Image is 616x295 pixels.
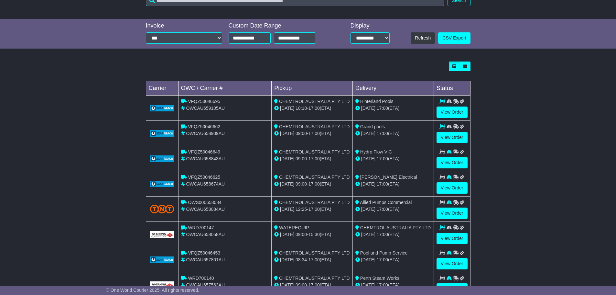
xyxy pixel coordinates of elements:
[296,106,307,111] span: 10:18
[355,206,431,213] div: (ETA)
[150,205,174,213] img: TNT_Domestic.png
[355,130,431,137] div: (ETA)
[361,156,375,161] span: [DATE]
[188,225,214,230] span: WRD700147
[355,155,431,162] div: (ETA)
[280,282,294,288] span: [DATE]
[355,231,431,238] div: (ETA)
[360,175,417,180] span: [PERSON_NAME] Electrical
[360,250,407,255] span: Pool and Pump Service
[150,256,174,263] img: GetCarrierServiceLogo
[377,106,388,111] span: 17:00
[360,276,399,281] span: Perth Steam Works
[437,107,468,118] a: View Order
[272,81,353,96] td: Pickup
[377,181,388,187] span: 17:00
[437,208,468,219] a: View Order
[280,181,294,187] span: [DATE]
[360,200,412,205] span: Allied Pumps Commercial
[279,225,309,230] span: WATEREQUIP
[188,175,220,180] span: VFQZ50046625
[361,181,375,187] span: [DATE]
[274,206,350,213] div: - (ETA)
[280,131,294,136] span: [DATE]
[438,32,470,44] a: CSV Export
[377,131,388,136] span: 17:00
[352,81,434,96] td: Delivery
[274,105,350,112] div: - (ETA)
[150,155,174,162] img: GetCarrierServiceLogo
[279,175,350,180] span: CHEMTROL AUSTRALIA PTY LTD
[274,130,350,137] div: - (ETA)
[146,22,222,29] div: Invoice
[150,130,174,137] img: GetCarrierServiceLogo
[437,182,468,194] a: View Order
[437,283,468,295] a: View Order
[279,276,350,281] span: CHEMTROL AUSTRALIA PTY LTD
[280,207,294,212] span: [DATE]
[186,106,225,111] span: OWCAU659105AU
[434,81,470,96] td: Status
[186,282,225,288] span: OWCAU657563AU
[361,257,375,262] span: [DATE]
[360,225,431,230] span: CHEMTROL AUSTRALIA PTY LTD
[188,149,220,154] span: VFQZ50046649
[150,181,174,187] img: GetCarrierServiceLogo
[188,124,220,129] span: VFQZ50046662
[188,200,222,205] span: OWS000658084
[280,232,294,237] span: [DATE]
[279,250,350,255] span: CHEMTROL AUSTRALIA PTY LTD
[437,233,468,244] a: View Order
[437,258,468,269] a: View Order
[186,257,225,262] span: OWCAU657801AU
[308,181,320,187] span: 17:00
[361,106,375,111] span: [DATE]
[355,105,431,112] div: (ETA)
[296,207,307,212] span: 12:25
[188,276,214,281] span: WRD700140
[279,200,350,205] span: CHEMTROL AUSTRALIA PTY LTD
[274,282,350,289] div: - (ETA)
[377,156,388,161] span: 17:00
[308,257,320,262] span: 17:00
[274,256,350,263] div: - (ETA)
[361,207,375,212] span: [DATE]
[279,124,350,129] span: CHEMTROL AUSTRALIA PTY LTD
[280,257,294,262] span: [DATE]
[361,232,375,237] span: [DATE]
[308,156,320,161] span: 17:00
[377,207,388,212] span: 17:00
[437,132,468,143] a: View Order
[186,156,225,161] span: OWCAU658843AU
[411,32,435,44] button: Refresh
[360,99,394,104] span: Hinterland Pools
[280,106,294,111] span: [DATE]
[188,250,220,255] span: VFQZ50046453
[229,22,332,29] div: Custom Date Range
[361,282,375,288] span: [DATE]
[274,231,350,238] div: - (ETA)
[360,124,385,129] span: Grand pools
[274,181,350,187] div: - (ETA)
[186,207,225,212] span: OWCAU658084AU
[150,281,174,289] img: GetCarrierServiceLogo
[308,232,320,237] span: 15:30
[296,181,307,187] span: 09:00
[279,99,350,104] span: CHEMTROL AUSTRALIA PTY LTD
[279,149,350,154] span: CHEMTROL AUSTRALIA PTY LTD
[150,231,174,238] img: GetCarrierServiceLogo
[280,156,294,161] span: [DATE]
[308,131,320,136] span: 17:00
[150,105,174,111] img: GetCarrierServiceLogo
[351,22,390,29] div: Display
[377,282,388,288] span: 17:00
[186,131,225,136] span: OWCAU658909AU
[355,181,431,187] div: (ETA)
[360,149,392,154] span: Hydro Flow VIC
[186,232,225,237] span: OWCAU658058AU
[186,181,225,187] span: OWCAU658674AU
[296,257,307,262] span: 08:34
[308,106,320,111] span: 17:00
[361,131,375,136] span: [DATE]
[296,156,307,161] span: 09:00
